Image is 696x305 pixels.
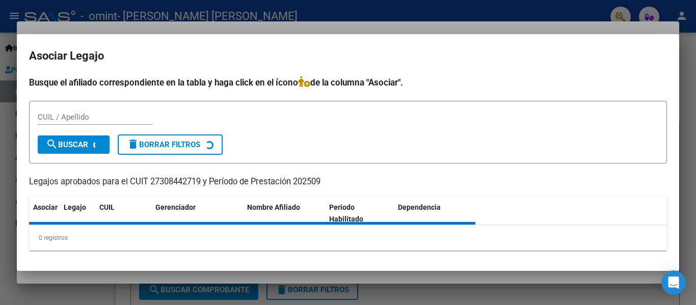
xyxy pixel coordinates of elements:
div: Open Intercom Messenger [661,270,686,295]
span: CUIL [99,203,115,211]
datatable-header-cell: Nombre Afiliado [243,197,325,230]
span: Periodo Habilitado [329,203,363,223]
button: Buscar [38,135,110,154]
span: Legajo [64,203,86,211]
h2: Asociar Legajo [29,46,667,66]
div: 0 registros [29,225,667,251]
span: Gerenciador [155,203,196,211]
span: Borrar Filtros [127,140,200,149]
span: Dependencia [398,203,441,211]
span: Asociar [33,203,58,211]
mat-icon: search [46,138,58,150]
datatable-header-cell: Gerenciador [151,197,243,230]
datatable-header-cell: Asociar [29,197,60,230]
mat-icon: delete [127,138,139,150]
button: Borrar Filtros [118,134,223,155]
datatable-header-cell: Periodo Habilitado [325,197,394,230]
h4: Busque el afiliado correspondiente en la tabla y haga click en el ícono de la columna "Asociar". [29,76,667,89]
p: Legajos aprobados para el CUIT 27308442719 y Período de Prestación 202509 [29,176,667,188]
datatable-header-cell: Dependencia [394,197,476,230]
span: Buscar [46,140,88,149]
datatable-header-cell: CUIL [95,197,151,230]
datatable-header-cell: Legajo [60,197,95,230]
span: Nombre Afiliado [247,203,300,211]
